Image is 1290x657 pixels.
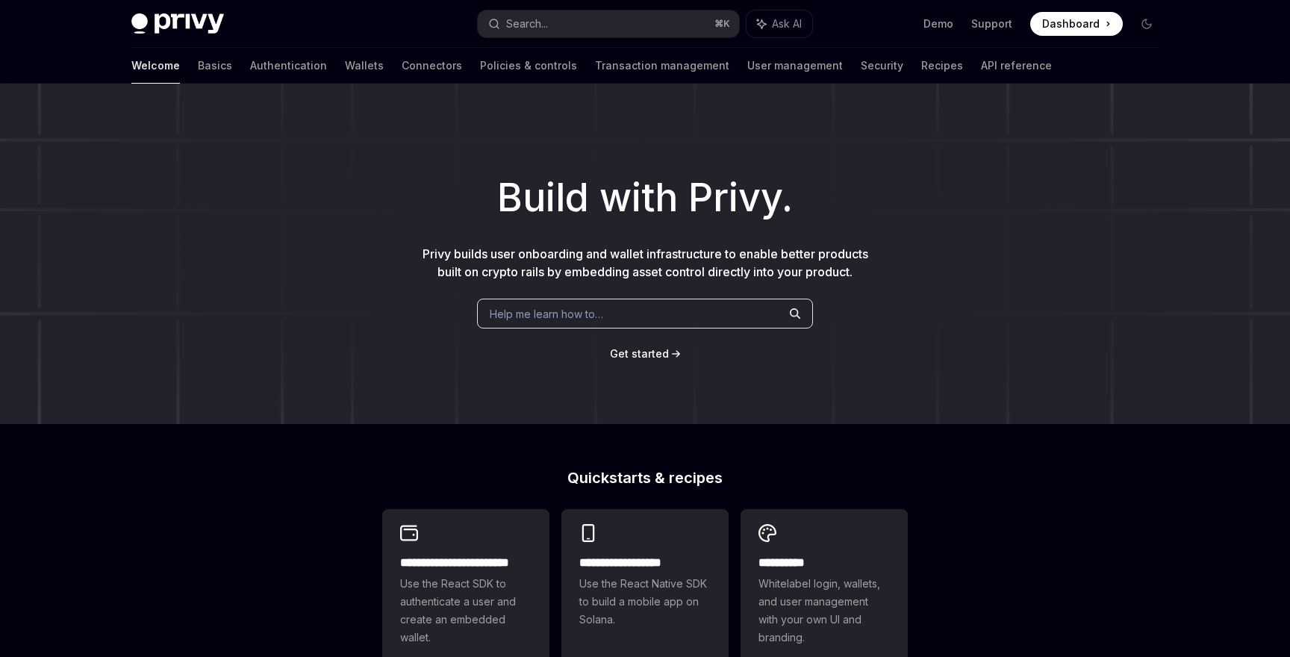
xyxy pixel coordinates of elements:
a: Demo [923,16,953,31]
a: Security [861,48,903,84]
span: Ask AI [772,16,802,31]
a: Authentication [250,48,327,84]
a: Welcome [131,48,180,84]
h2: Quickstarts & recipes [382,470,908,485]
a: Basics [198,48,232,84]
span: Get started [610,347,669,360]
h1: Build with Privy. [24,169,1266,227]
span: Use the React SDK to authenticate a user and create an embedded wallet. [400,575,532,647]
a: User management [747,48,843,84]
a: Dashboard [1030,12,1123,36]
a: Transaction management [595,48,729,84]
a: Wallets [345,48,384,84]
span: Whitelabel login, wallets, and user management with your own UI and branding. [758,575,890,647]
span: Dashboard [1042,16,1100,31]
span: Use the React Native SDK to build a mobile app on Solana. [579,575,711,629]
a: API reference [981,48,1052,84]
button: Toggle dark mode [1135,12,1159,36]
span: ⌘ K [714,18,730,30]
button: Ask AI [747,10,812,37]
button: Search...⌘K [478,10,739,37]
span: Help me learn how to… [490,306,603,322]
a: Policies & controls [480,48,577,84]
a: Get started [610,346,669,361]
span: Privy builds user onboarding and wallet infrastructure to enable better products built on crypto ... [423,246,868,279]
a: Support [971,16,1012,31]
img: dark logo [131,13,224,34]
div: Search... [506,15,548,33]
a: Recipes [921,48,963,84]
a: Connectors [402,48,462,84]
